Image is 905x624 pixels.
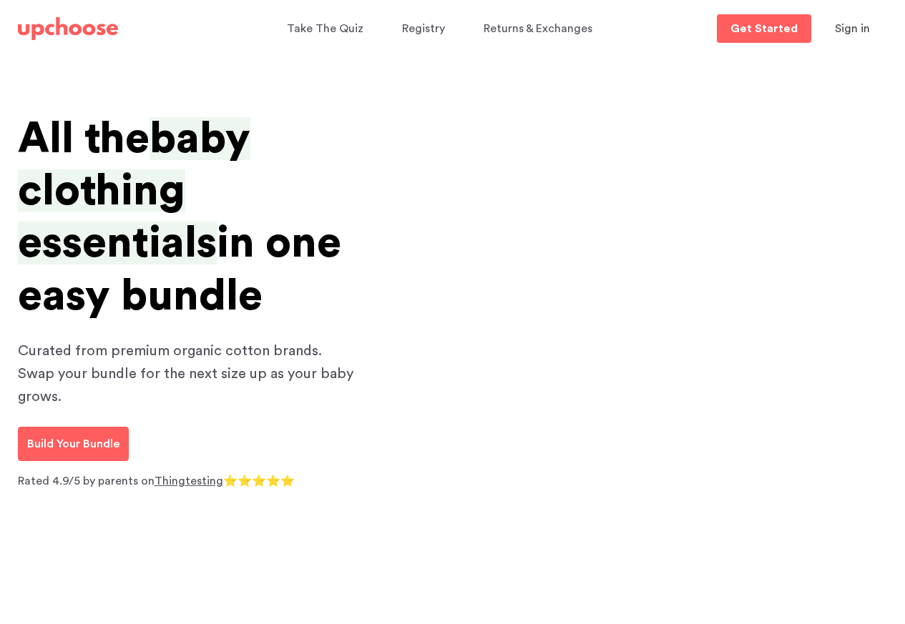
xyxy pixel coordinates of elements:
[18,427,129,461] a: Build Your Bundle
[484,15,597,43] a: Returns & Exchanges
[835,23,870,34] span: Sign in
[484,23,592,34] span: Returns & Exchanges
[155,475,223,487] a: Thingtesting
[817,14,888,43] button: Sign in
[730,23,798,34] p: Get Started
[717,14,811,43] a: Get Started
[18,117,150,160] span: All the
[402,15,449,43] a: Registry
[18,117,250,264] span: baby clothing essentials
[18,14,118,44] a: UpChoose
[287,15,368,43] a: Take The Quiz
[18,17,118,40] img: UpChoose
[223,475,295,487] span: ⭐⭐⭐⭐⭐
[402,23,445,34] span: Registry
[287,23,363,34] span: Take The Quiz
[18,340,361,408] p: Curated from premium organic cotton brands. Swap your bundle for the next size up as your baby gr...
[18,222,341,317] span: in one easy bundle
[27,435,119,452] p: Build Your Bundle
[18,475,155,487] span: Rated 4.9/5 by parents on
